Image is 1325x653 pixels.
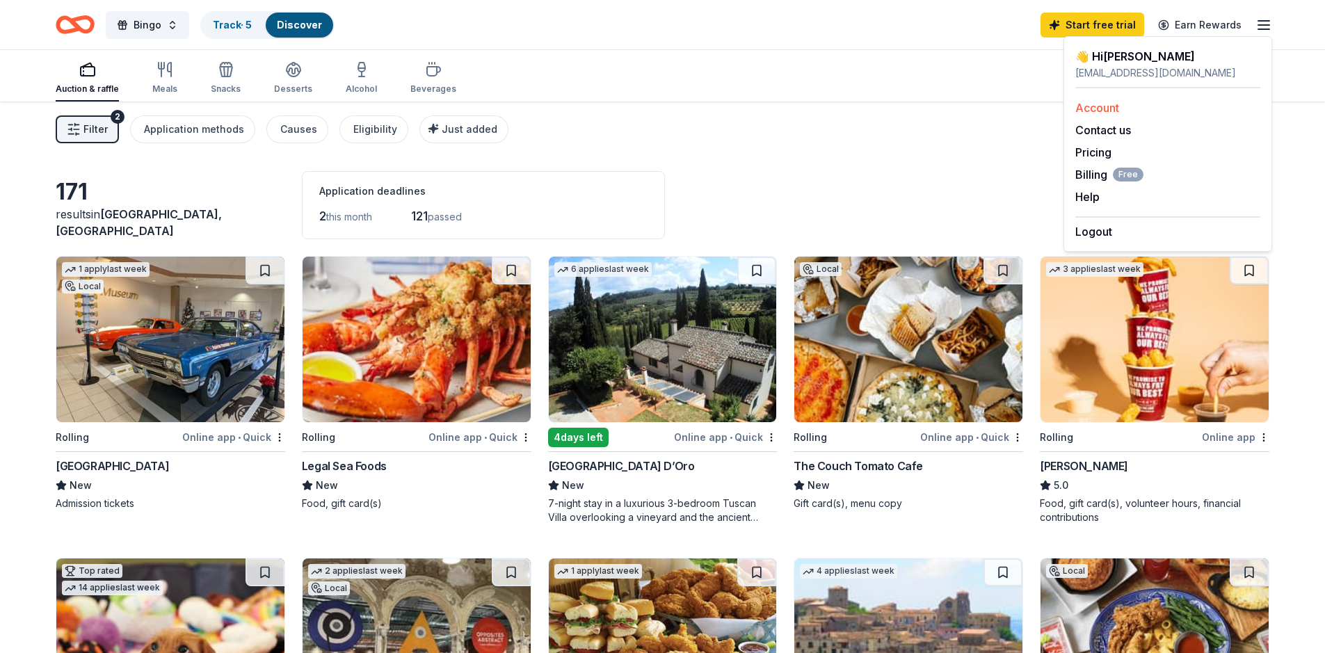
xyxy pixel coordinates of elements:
[1075,122,1131,138] button: Contact us
[976,432,979,443] span: •
[794,429,827,446] div: Rolling
[106,11,189,39] button: Bingo
[1046,262,1143,277] div: 3 applies last week
[62,262,150,277] div: 1 apply last week
[562,477,584,494] span: New
[277,19,322,31] a: Discover
[56,206,285,239] div: results
[182,428,285,446] div: Online app Quick
[200,11,335,39] button: Track· 5Discover
[794,256,1023,510] a: Image for The Couch Tomato CafeLocalRollingOnline app•QuickThe Couch Tomato CafeNewGift card(s), ...
[56,56,119,102] button: Auction & raffle
[302,256,531,510] a: Image for Legal Sea FoodsRollingOnline app•QuickLegal Sea FoodsNewFood, gift card(s)
[548,458,695,474] div: [GEOGRAPHIC_DATA] D’Oro
[554,262,652,277] div: 6 applies last week
[346,83,377,95] div: Alcohol
[302,497,531,510] div: Food, gift card(s)
[410,83,456,95] div: Beverages
[56,207,222,238] span: in
[549,257,777,422] img: Image for Villa Sogni D’Oro
[794,497,1023,510] div: Gift card(s), menu copy
[1040,429,1073,446] div: Rolling
[800,262,842,276] div: Local
[920,428,1023,446] div: Online app Quick
[794,257,1022,422] img: Image for The Couch Tomato Cafe
[1075,188,1100,205] button: Help
[274,56,312,102] button: Desserts
[56,257,284,422] img: Image for AACA Museum
[152,56,177,102] button: Meals
[808,477,830,494] span: New
[56,429,89,446] div: Rolling
[1075,223,1112,240] button: Logout
[326,211,372,223] span: this month
[548,428,609,447] div: 4 days left
[152,83,177,95] div: Meals
[62,564,122,578] div: Top rated
[308,564,405,579] div: 2 applies last week
[134,17,161,33] span: Bingo
[1113,168,1143,182] span: Free
[213,19,252,31] a: Track· 5
[1075,101,1119,115] a: Account
[56,83,119,95] div: Auction & raffle
[674,428,777,446] div: Online app Quick
[111,110,125,124] div: 2
[428,428,531,446] div: Online app Quick
[266,115,328,143] button: Causes
[56,256,285,510] a: Image for AACA Museum1 applylast weekLocalRollingOnline app•Quick[GEOGRAPHIC_DATA]NewAdmission ti...
[303,257,531,422] img: Image for Legal Sea Foods
[302,429,335,446] div: Rolling
[800,564,897,579] div: 4 applies last week
[1046,564,1088,578] div: Local
[428,211,462,223] span: passed
[238,432,241,443] span: •
[56,8,95,41] a: Home
[319,209,326,223] span: 2
[130,115,255,143] button: Application methods
[211,56,241,102] button: Snacks
[353,121,397,138] div: Eligibility
[1040,256,1269,524] a: Image for Sheetz3 applieslast weekRollingOnline app[PERSON_NAME]5.0Food, gift card(s), volunteer ...
[1075,166,1143,183] button: BillingFree
[211,83,241,95] div: Snacks
[1041,13,1144,38] a: Start free trial
[308,581,350,595] div: Local
[280,121,317,138] div: Causes
[56,458,169,474] div: [GEOGRAPHIC_DATA]
[484,432,487,443] span: •
[1075,145,1111,159] a: Pricing
[1054,477,1068,494] span: 5.0
[56,207,222,238] span: [GEOGRAPHIC_DATA], [GEOGRAPHIC_DATA]
[62,280,104,293] div: Local
[56,178,285,206] div: 171
[1040,458,1128,474] div: [PERSON_NAME]
[83,121,108,138] span: Filter
[70,477,92,494] span: New
[794,458,923,474] div: The Couch Tomato Cafe
[319,183,648,200] div: Application deadlines
[346,56,377,102] button: Alcohol
[56,497,285,510] div: Admission tickets
[1075,48,1260,65] div: 👋 Hi [PERSON_NAME]
[1041,257,1269,422] img: Image for Sheetz
[410,56,456,102] button: Beverages
[1040,497,1269,524] div: Food, gift card(s), volunteer hours, financial contributions
[1075,166,1143,183] span: Billing
[730,432,732,443] span: •
[1075,65,1260,81] div: [EMAIL_ADDRESS][DOMAIN_NAME]
[274,83,312,95] div: Desserts
[1150,13,1250,38] a: Earn Rewards
[56,115,119,143] button: Filter2
[316,477,338,494] span: New
[62,581,163,595] div: 14 applies last week
[419,115,508,143] button: Just added
[411,209,428,223] span: 121
[548,497,778,524] div: 7-night stay in a luxurious 3-bedroom Tuscan Villa overlooking a vineyard and the ancient walled ...
[302,458,387,474] div: Legal Sea Foods
[548,256,778,524] a: Image for Villa Sogni D’Oro6 applieslast week4days leftOnline app•Quick[GEOGRAPHIC_DATA] D’OroNew...
[554,564,642,579] div: 1 apply last week
[144,121,244,138] div: Application methods
[1202,428,1269,446] div: Online app
[442,123,497,135] span: Just added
